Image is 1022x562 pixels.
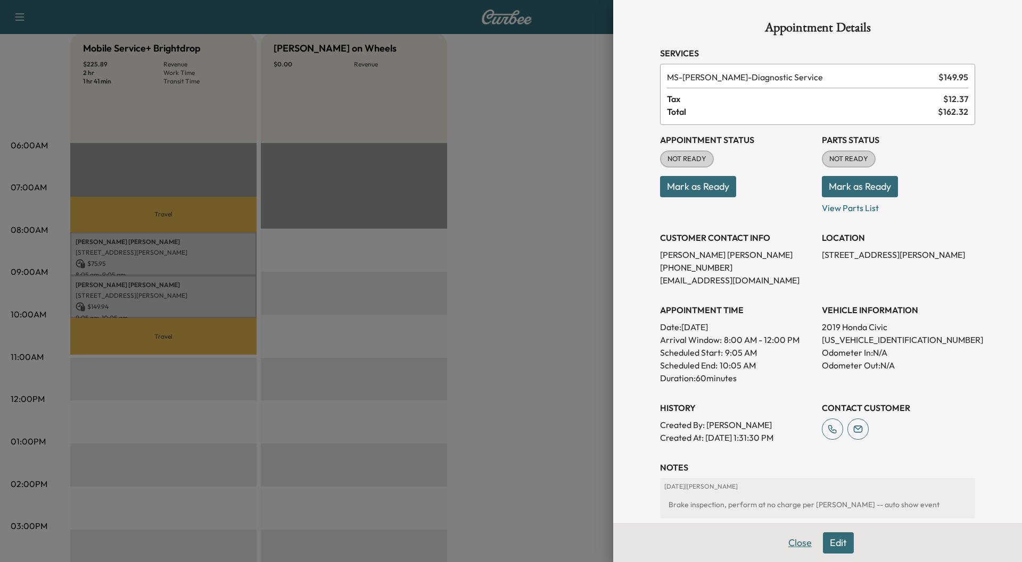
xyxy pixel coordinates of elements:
[822,197,975,214] p: View Parts List
[660,21,975,38] h1: Appointment Details
[822,248,975,261] p: [STREET_ADDRESS][PERSON_NAME]
[660,333,813,346] p: Arrival Window:
[660,321,813,333] p: Date: [DATE]
[822,346,975,359] p: Odometer In: N/A
[660,231,813,244] h3: CUSTOMER CONTACT INFO
[661,154,713,164] span: NOT READY
[822,231,975,244] h3: LOCATION
[724,333,800,346] span: 8:00 AM - 12:00 PM
[660,461,975,474] h3: NOTES
[664,482,971,491] p: [DATE] | [PERSON_NAME]
[660,431,813,444] p: Created At : [DATE] 1:31:30 PM
[660,401,813,414] h3: History
[938,71,968,83] span: $ 149.95
[781,532,819,553] button: Close
[660,47,975,60] h3: Services
[660,372,813,384] p: Duration: 60 minutes
[664,495,971,514] div: Brake inspection, perform at no charge per [PERSON_NAME] -- auto show event
[667,93,943,105] span: Tax
[823,532,854,553] button: Edit
[822,176,898,197] button: Mark as Ready
[660,274,813,287] p: [EMAIL_ADDRESS][DOMAIN_NAME]
[822,359,975,372] p: Odometer Out: N/A
[660,176,736,197] button: Mark as Ready
[660,133,813,146] h3: Appointment Status
[660,418,813,431] p: Created By : [PERSON_NAME]
[660,304,813,316] h3: APPOINTMENT TIME
[822,333,975,346] p: [US_VEHICLE_IDENTIFICATION_NUMBER]
[943,93,968,105] span: $ 12.37
[667,71,934,83] span: Diagnostic Service
[822,304,975,316] h3: VEHICLE INFORMATION
[660,359,718,372] p: Scheduled End:
[822,321,975,333] p: 2019 Honda Civic
[667,105,938,118] span: Total
[660,346,723,359] p: Scheduled Start:
[725,346,757,359] p: 9:05 AM
[822,401,975,414] h3: CONTACT CUSTOMER
[822,133,975,146] h3: Parts Status
[938,105,968,118] span: $ 162.32
[720,359,756,372] p: 10:05 AM
[823,154,875,164] span: NOT READY
[660,261,813,274] p: [PHONE_NUMBER]
[660,248,813,261] p: [PERSON_NAME] [PERSON_NAME]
